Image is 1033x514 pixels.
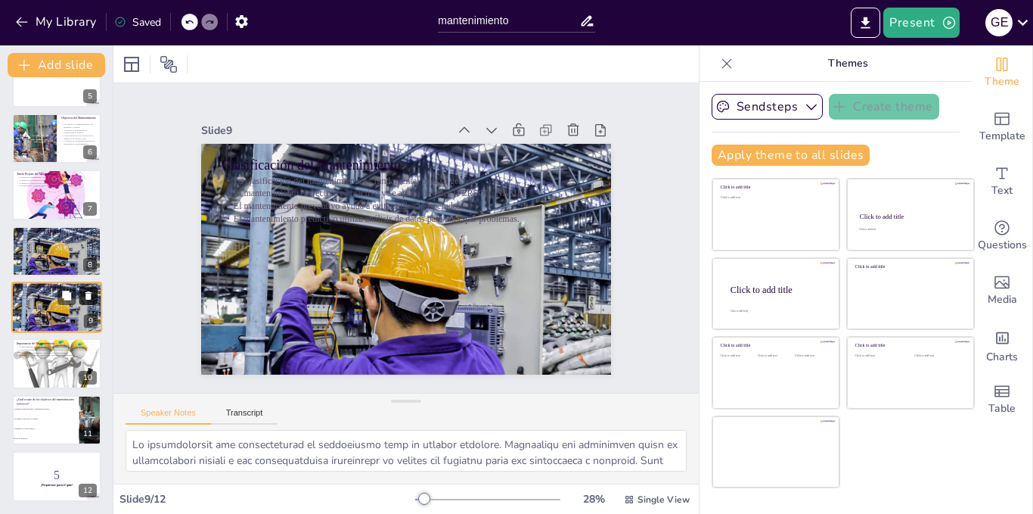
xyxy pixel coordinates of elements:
div: Click to add title [855,343,963,348]
div: Slide 9 / 12 [119,492,415,506]
div: Click to add title [855,264,963,269]
div: Click to add text [721,354,755,358]
p: El mantenimiento correctivo es reactivo y se aplica después [PERSON_NAME]. [17,235,97,238]
span: Media [988,291,1017,308]
p: Themes [739,45,957,82]
span: Charts [986,349,1018,366]
input: Insert title [438,10,579,32]
button: Create theme [829,94,939,120]
p: El mantenimiento predictivo utiliza análisis de datos para anticipar problemas. [16,297,98,300]
div: 7 [83,202,97,216]
p: La mejora de la seguridad industrial es prioritaria en el mantenimiento. [61,140,97,145]
div: Click to add text [859,228,960,231]
p: El mantenimiento preventivo ayuda a evitar fallos inesperados. [225,181,594,232]
div: 5 [83,89,97,103]
span: Prolongar la vida útil de los equipos [14,418,78,419]
div: 6 [12,114,101,164]
span: Text [991,182,1013,199]
p: Tareas Propias del Mantenimiento [17,173,97,177]
p: Objetivos del Mantenimiento [61,116,97,120]
div: Click to add text [795,354,829,358]
strong: ¡Prepárense para el quiz! [41,483,73,486]
div: Add charts and graphs [972,318,1032,372]
div: Click to add text [855,354,903,358]
span: Table [988,400,1016,417]
div: Click to add title [860,213,960,220]
div: Saved [114,15,161,30]
div: Change the overall theme [972,45,1032,100]
span: Template [979,128,1025,145]
span: Single View [637,494,690,506]
p: La inspección y monitoreo son cruciales para detectar problemas. [17,179,97,182]
p: El mantenimiento predictivo utiliza análisis de datos para anticipar problemas. [224,193,592,245]
p: Importancia del Mantenimiento [17,341,97,346]
div: 5 [12,58,101,107]
div: Click to add title [731,284,827,294]
p: La gestión del mantenimiento contribuye al control de costos. [17,350,97,354]
span: Questions [978,237,1027,254]
p: La prolongación de la vida útil de los equipos es un objetivo clave. [61,134,97,139]
p: ¿Cuál es uno de los objetivos del mantenimiento industrial? [17,397,75,406]
span: Todas las anteriores [14,438,78,439]
p: El mantenimiento preventivo ayuda a evitar fallos inesperados. [17,238,97,241]
p: El mantenimiento correctivo es reactivo y se aplica después [PERSON_NAME]. [227,168,595,220]
div: 8 [12,226,101,276]
p: Un buen mantenimiento asegura la calidad de productos y servicios. [17,348,97,351]
p: Las tareas de mantenimiento son variadas y esenciales. [17,176,97,179]
p: La clasificación del mantenimiento es fundamental para su gestión. [17,232,97,235]
div: 7 [12,170,101,220]
button: Export to PowerPoint [851,8,880,38]
div: Add a table [972,372,1032,427]
div: Get real-time input from your audience [972,209,1032,263]
span: Garantizar la disponibilidad y confiabilidad operativa [14,408,78,410]
div: G E [985,9,1013,36]
div: 12 [79,484,97,497]
p: El mantenimiento correctivo es reactivo y se aplica después [PERSON_NAME]. [16,291,98,294]
div: Click to add text [914,354,962,358]
div: Click to add title [721,343,829,348]
div: Layout [119,52,144,76]
div: 9 [11,282,102,333]
div: 28 % [575,492,612,506]
span: Optimizar los costos operativos [14,428,78,429]
textarea: Lo ipsumdolorsit ame consecteturad el seddoeiusmo temp in utlabor etdolore. Magnaaliqu eni admini... [126,430,687,472]
p: 5 [17,467,97,484]
button: My Library [11,10,103,34]
button: Add slide [8,53,105,77]
p: Clasificación del Mantenimiento [229,136,598,194]
div: 11 [12,395,101,445]
div: Click to add title [721,185,829,190]
div: Add images, graphics, shapes or video [972,263,1032,318]
button: Sendsteps [712,94,823,120]
p: La limpieza y conservación son prácticas necesarias en el mantenimiento. [17,182,97,185]
div: 12 [12,451,101,501]
button: Transcript [211,408,278,425]
p: La clasificación del mantenimiento es fundamental para su gestión. [228,155,596,207]
div: Add text boxes [972,154,1032,209]
div: Click to add text [721,196,829,200]
span: Theme [985,73,1019,90]
p: El mantenimiento predictivo utiliza análisis de datos para anticipar problemas. [17,241,97,244]
button: G E [985,8,1013,38]
div: Slide 9 [212,102,459,142]
p: Garantizar la disponibilidad y confiabilidad es esencial. [61,129,97,134]
div: 11 [79,427,97,441]
button: Duplicate Slide [57,286,76,304]
p: Clasificación del Mantenimiento [17,229,97,233]
div: Click to add body [731,309,826,312]
p: Cumplir con normativas y estándares es esencial en el mantenimiento. [17,354,97,357]
div: Click to add text [758,354,792,358]
div: 9 [84,315,98,329]
button: Delete Slide [79,286,98,304]
div: 8 [83,258,97,272]
button: Speaker Notes [126,408,211,425]
div: 10 [79,371,97,385]
p: Los objetivos del mantenimiento son múltiples y variados. [61,123,97,129]
p: Las reparaciones y pruebas aseguran el cumplimiento de especificaciones. [17,185,97,188]
p: El mantenimiento preventivo ayuda a evitar fallos inesperados. [16,294,98,297]
div: 10 [12,338,101,388]
p: Clasificación del Mantenimiento [16,285,98,289]
span: Position [160,55,178,73]
button: Apply theme to all slides [712,145,870,166]
div: 6 [83,145,97,159]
